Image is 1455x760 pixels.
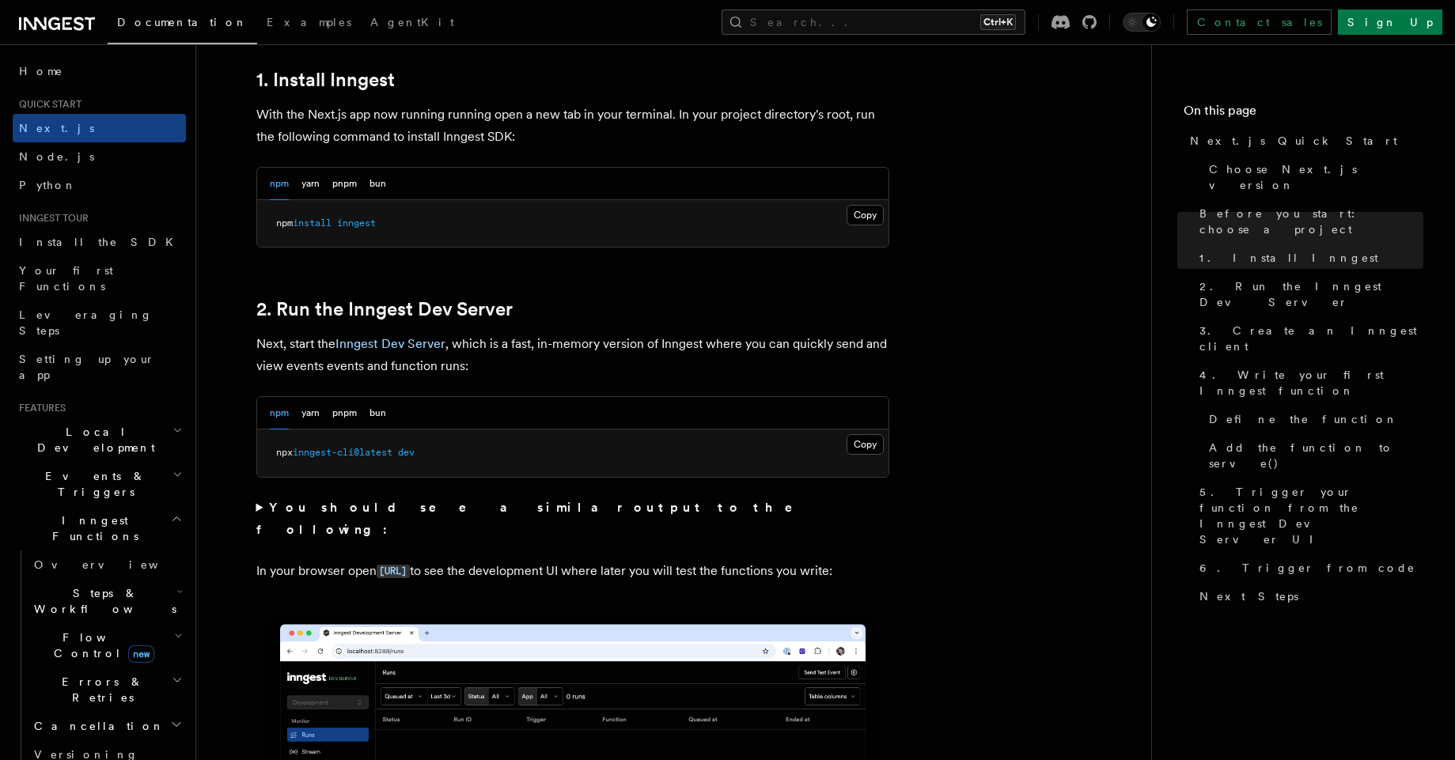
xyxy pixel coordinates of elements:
[28,550,186,579] a: Overview
[28,630,174,661] span: Flow Control
[19,63,63,79] span: Home
[847,205,884,225] button: Copy
[1199,588,1298,604] span: Next Steps
[19,236,183,248] span: Install the SDK
[276,217,293,229] span: npm
[13,468,172,500] span: Events & Triggers
[19,308,153,337] span: Leveraging Steps
[398,447,415,458] span: dev
[980,14,1016,30] kbd: Ctrl+K
[332,168,357,200] button: pnpm
[1184,101,1423,127] h4: On this page
[1203,155,1423,199] a: Choose Next.js version
[1193,199,1423,244] a: Before you start: choose a project
[13,114,186,142] a: Next.js
[13,402,66,414] span: Features
[13,512,171,544] span: Inngest Functions
[13,212,89,225] span: Inngest tour
[1203,405,1423,433] a: Define the function
[301,168,320,200] button: yarn
[28,712,186,740] button: Cancellation
[267,16,351,28] span: Examples
[256,497,889,541] summary: You should see a similar output to the following:
[301,397,320,429] button: yarn
[1187,9,1332,35] a: Contact sales
[1199,367,1423,399] span: 4. Write your first Inngest function
[1193,361,1423,405] a: 4. Write your first Inngest function
[1123,13,1161,32] button: Toggle dark mode
[1193,582,1423,611] a: Next Steps
[256,560,889,583] p: In your browser open to see the development UI where later you will test the functions you write:
[293,217,332,229] span: install
[28,674,172,705] span: Errors & Retries
[28,579,186,623] button: Steps & Workflows
[1190,133,1397,149] span: Next.js Quick Start
[270,168,289,200] button: npm
[1209,440,1423,471] span: Add the function to serve()
[1193,316,1423,361] a: 3. Create an Inngest client
[13,57,186,85] a: Home
[257,5,361,43] a: Examples
[19,179,77,191] span: Python
[1199,484,1423,547] span: 5. Trigger your function from the Inngest Dev Server UI
[13,171,186,199] a: Python
[13,424,172,456] span: Local Development
[256,333,889,377] p: Next, start the , which is a fast, in-memory version of Inngest where you can quickly send and vi...
[1199,560,1415,576] span: 6. Trigger from code
[13,98,81,111] span: Quick start
[1199,206,1423,237] span: Before you start: choose a project
[13,256,186,301] a: Your first Functions
[19,122,94,134] span: Next.js
[1193,554,1423,582] a: 6. Trigger from code
[28,718,165,734] span: Cancellation
[361,5,464,43] a: AgentKit
[722,9,1025,35] button: Search...Ctrl+K
[1193,244,1423,272] a: 1. Install Inngest
[1199,278,1423,310] span: 2. Run the Inngest Dev Server
[1184,127,1423,155] a: Next.js Quick Start
[28,667,186,712] button: Errors & Retries
[369,168,386,200] button: bun
[256,104,889,148] p: With the Next.js app now running running open a new tab in your terminal. In your project directo...
[1199,323,1423,354] span: 3. Create an Inngest client
[332,397,357,429] button: pnpm
[1199,250,1378,266] span: 1. Install Inngest
[1203,433,1423,478] a: Add the function to serve()
[108,5,257,44] a: Documentation
[13,462,186,506] button: Events & Triggers
[19,264,113,293] span: Your first Functions
[256,298,513,320] a: 2. Run the Inngest Dev Server
[13,345,186,389] a: Setting up your app
[13,301,186,345] a: Leveraging Steps
[13,418,186,462] button: Local Development
[377,565,410,578] code: [URL]
[1209,411,1398,427] span: Define the function
[1209,161,1423,193] span: Choose Next.js version
[13,506,186,550] button: Inngest Functions
[13,142,186,171] a: Node.js
[337,217,376,229] span: inngest
[128,645,154,663] span: new
[28,623,186,667] button: Flow Controlnew
[335,336,445,351] a: Inngest Dev Server
[370,16,454,28] span: AgentKit
[270,397,289,429] button: npm
[28,585,176,617] span: Steps & Workflows
[19,353,155,381] span: Setting up your app
[293,447,392,458] span: inngest-cli@latest
[1193,272,1423,316] a: 2. Run the Inngest Dev Server
[847,434,884,455] button: Copy
[13,228,186,256] a: Install the SDK
[369,397,386,429] button: bun
[377,563,410,578] a: [URL]
[34,558,197,571] span: Overview
[256,69,395,91] a: 1. Install Inngest
[19,150,94,163] span: Node.js
[276,447,293,458] span: npx
[117,16,248,28] span: Documentation
[256,500,816,537] strong: You should see a similar output to the following:
[1193,478,1423,554] a: 5. Trigger your function from the Inngest Dev Server UI
[1338,9,1442,35] a: Sign Up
